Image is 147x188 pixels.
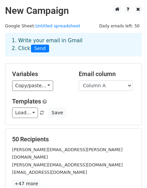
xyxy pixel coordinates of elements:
[12,162,123,167] small: [PERSON_NAME][EMAIL_ADDRESS][DOMAIN_NAME]
[35,23,80,28] a: Untitled spreadsheet
[12,147,122,160] small: [PERSON_NAME][EMAIL_ADDRESS][PERSON_NAME][DOMAIN_NAME]
[48,108,66,118] button: Save
[12,80,53,91] a: Copy/paste...
[7,37,140,52] div: 1. Write your email in Gmail 2. Click
[113,156,147,188] iframe: Chat Widget
[12,180,40,188] a: +47 more
[12,136,135,143] h5: 50 Recipients
[97,22,142,30] span: Daily emails left: 50
[12,70,69,78] h5: Variables
[31,45,49,53] span: Send
[97,23,142,28] a: Daily emails left: 50
[12,98,41,105] a: Templates
[5,5,142,17] h2: New Campaign
[5,23,80,28] small: Google Sheet:
[12,170,87,175] small: [EMAIL_ADDRESS][DOMAIN_NAME]
[12,108,38,118] a: Load...
[79,70,135,78] h5: Email column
